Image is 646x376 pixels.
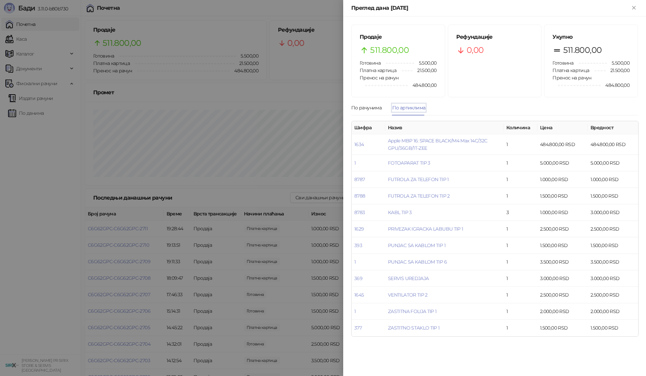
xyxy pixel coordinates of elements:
th: Назив [385,121,504,134]
a: PUNJAC SA KABLOM TIP 6 [388,259,447,265]
a: VENTILATOR TIP 2 [388,292,428,298]
td: 3.500,00 RSD [537,254,588,270]
td: 1 [504,254,537,270]
td: 1.500,00 RSD [588,320,638,336]
td: 1 [504,188,537,204]
td: 2.000,00 RSD [588,303,638,320]
span: 484.800,00 [408,81,437,89]
a: 393 [354,242,362,248]
td: 1.000,00 RSD [588,171,638,188]
span: 21.500,00 [606,67,630,74]
th: Цена [537,121,588,134]
span: Платна картица [360,67,396,73]
h5: Рефундације [456,33,533,41]
a: ZASTITNO STAKLO TIP 1 [388,325,440,331]
td: 2.500,00 RSD [537,221,588,237]
td: 1 [504,155,537,171]
a: ZASTITNA FOLIJA TIP 1 [388,308,437,314]
td: 1 [504,287,537,303]
th: Шифра [352,121,385,134]
td: 3.500,00 RSD [588,254,638,270]
a: 1 [354,308,356,314]
span: 0,00 [467,44,483,57]
span: 21.500,00 [412,67,436,74]
a: 8787 [354,176,365,182]
span: Пренос на рачун [360,75,398,81]
span: Готовина [360,60,381,66]
span: Пренос на рачун [552,75,591,81]
td: 1.500,00 RSD [588,237,638,254]
a: 1645 [354,292,364,298]
td: 1 [504,221,537,237]
td: 3.000,00 RSD [588,270,638,287]
td: 1 [504,134,537,155]
div: По рачунима [351,104,382,111]
div: Преглед дана [DATE] [351,4,630,12]
a: PUNJAC SA KABLOM TIP 1 [388,242,445,248]
a: PRIVEZAK IGRACKA LABUBU TIP 1 [388,226,463,232]
h5: Укупно [552,33,630,41]
td: 1.000,00 RSD [537,171,588,188]
a: 1 [354,259,356,265]
th: Количина [504,121,537,134]
h5: Продаје [360,33,437,41]
td: 3 [504,204,537,221]
td: 1.500,00 RSD [537,237,588,254]
a: FUTROLA ZA TELEFON TIP 2 [388,193,450,199]
span: 511.800,00 [563,44,602,57]
a: FOTOAPARAT TIP 3 [388,160,430,166]
td: 2.500,00 RSD [588,221,638,237]
a: KABL TIP 3 [388,209,412,215]
a: 1 [354,160,356,166]
td: 2.500,00 RSD [588,287,638,303]
td: 1.500,00 RSD [537,188,588,204]
td: 1 [504,270,537,287]
div: По артиклима [392,104,425,111]
td: 484.800,00 RSD [537,134,588,155]
td: 3.000,00 RSD [537,270,588,287]
a: 1634 [354,141,364,147]
td: 1.500,00 RSD [537,320,588,336]
button: Close [630,4,638,12]
td: 1.000,00 RSD [537,204,588,221]
td: 1 [504,303,537,320]
td: 5.000,00 RSD [537,155,588,171]
a: 1629 [354,226,364,232]
a: Apple MBP 16: SPACE BLACK/M4 Max 14C/32C GPU/36GB/1T-ZEE [388,138,487,151]
th: Вредност [588,121,638,134]
span: Платна картица [552,67,589,73]
td: 484.800,00 RSD [588,134,638,155]
span: Готовина [552,60,573,66]
td: 5.000,00 RSD [588,155,638,171]
td: 1.500,00 RSD [588,188,638,204]
a: SERVIS UREDJAJA [388,275,429,281]
span: 5.500,00 [414,59,437,67]
td: 2.000,00 RSD [537,303,588,320]
td: 1 [504,237,537,254]
a: 8783 [354,209,365,215]
span: 511.800,00 [370,44,409,57]
td: 1 [504,320,537,336]
a: FUTROLA ZA TELEFON TIP 1 [388,176,449,182]
td: 3.000,00 RSD [588,204,638,221]
td: 2.500,00 RSD [537,287,588,303]
a: 369 [354,275,362,281]
span: 5.500,00 [607,59,630,67]
a: 8788 [354,193,365,199]
a: 377 [354,325,362,331]
span: 484.800,00 [601,81,630,89]
td: 1 [504,171,537,188]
